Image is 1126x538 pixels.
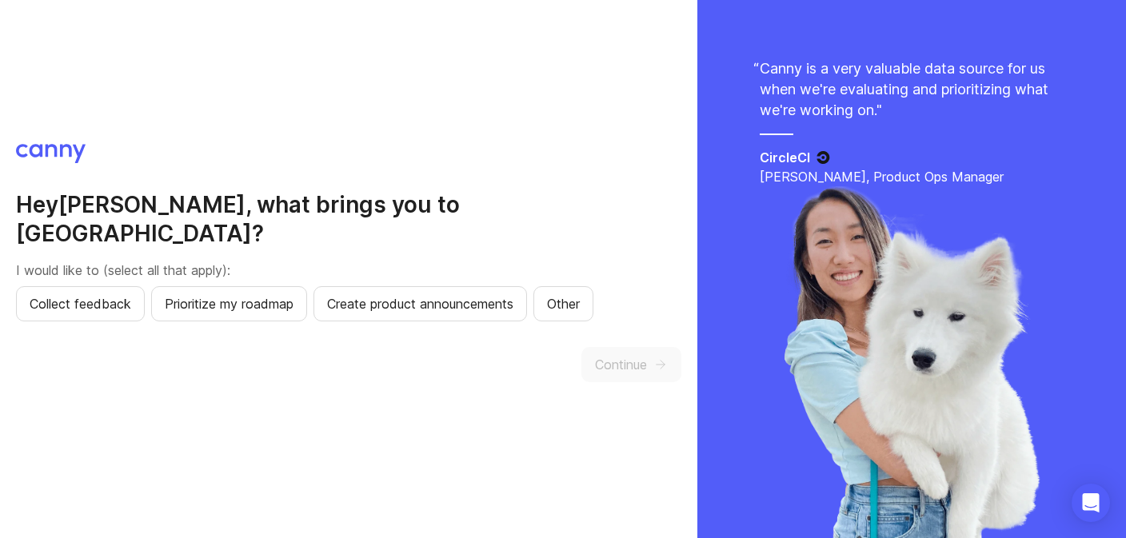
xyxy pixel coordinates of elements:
[533,286,593,321] button: Other
[581,347,681,382] button: Continue
[16,261,681,280] p: I would like to (select all that apply):
[16,286,145,321] button: Collect feedback
[165,294,293,313] span: Prioritize my roadmap
[781,186,1042,538] img: liya-429d2be8cea6414bfc71c507a98abbfa.webp
[151,286,307,321] button: Prioritize my roadmap
[817,151,830,164] img: CircleCI logo
[16,190,681,248] h2: Hey [PERSON_NAME] , what brings you to [GEOGRAPHIC_DATA]?
[313,286,527,321] button: Create product announcements
[16,144,86,163] img: Canny logo
[1072,484,1110,522] div: Open Intercom Messenger
[327,294,513,313] span: Create product announcements
[760,58,1064,121] p: Canny is a very valuable data source for us when we're evaluating and prioritizing what we're wor...
[547,294,580,313] span: Other
[760,167,1064,186] p: [PERSON_NAME], Product Ops Manager
[595,355,647,374] span: Continue
[30,294,131,313] span: Collect feedback
[760,148,810,167] h5: CircleCI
